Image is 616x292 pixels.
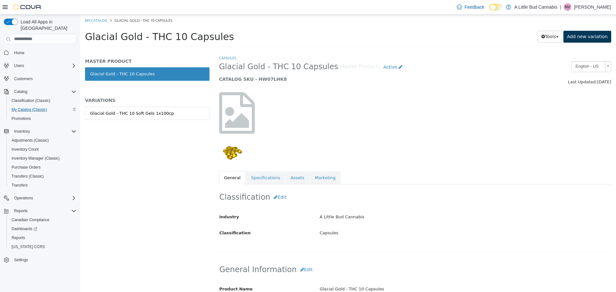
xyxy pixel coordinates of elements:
a: English - US [491,46,531,57]
span: Customers [12,75,76,83]
button: Settings [1,255,79,264]
h5: CATALOG SKU - HW07LHK8 [139,62,431,67]
button: Promotions [6,114,79,123]
nav: Complex example [4,46,76,281]
span: Inventory Manager (Classic) [9,154,76,162]
div: A Little Bud Cannabis [235,197,535,208]
span: Reports [12,207,76,215]
span: Classification (Classic) [9,97,76,104]
a: Purchase Orders [9,163,43,171]
small: [Master Product] [258,50,300,55]
span: Inventory [14,129,30,134]
a: Add new variation [483,16,531,28]
span: Transfers [12,183,28,188]
h5: VARIATIONS [5,83,129,88]
span: Customers [14,76,33,81]
a: Classification (Classic) [9,97,53,104]
span: Transfers [9,181,76,189]
button: Reports [1,206,79,215]
button: Classification (Classic) [6,96,79,105]
span: Inventory Count [12,147,39,152]
input: Dark Mode [489,4,503,11]
button: Catalog [12,88,30,96]
a: [US_STATE] CCRS [9,243,47,251]
span: Promotions [9,115,76,122]
div: Glacial Gold - THC 10 Capsules [235,269,535,280]
span: English - US [492,47,522,57]
span: Inventory Manager (Classic) [12,156,60,161]
a: Transfers (Classic) [9,172,46,180]
img: Cova [13,4,42,10]
span: Reports [9,234,76,242]
a: Adjustments (Classic) [9,137,51,144]
button: Adjustments (Classic) [6,136,79,145]
a: Capsules [139,41,156,46]
button: [US_STATE] CCRS [6,242,79,251]
a: Inventory Count [9,146,41,153]
button: Operations [1,194,79,203]
button: Tools [458,16,482,28]
a: Reports [9,234,28,242]
a: Dashboards [6,224,79,233]
span: Purchase Orders [9,163,76,171]
span: Dashboards [9,225,76,233]
p: [PERSON_NAME] [574,3,611,11]
span: Industry [139,200,159,204]
h2: General Information [139,249,531,261]
span: Washington CCRS [9,243,76,251]
a: Home [12,49,27,57]
p: | [560,3,561,11]
button: Reports [12,207,30,215]
a: Customers [12,75,35,83]
span: Catalog [12,88,76,96]
button: Edit [217,249,236,261]
button: Users [1,61,79,70]
span: Inventory [12,128,76,135]
div: Nick Vanderwal [564,3,571,11]
span: [US_STATE] CCRS [12,244,45,249]
a: Dashboards [9,225,40,233]
button: Edit [190,177,210,188]
div: Glacial Gold - THC 10 Soft Gels 1x100cp [10,96,94,102]
button: Customers [1,74,79,83]
span: Canadian Compliance [9,216,76,224]
span: NV [565,3,570,11]
button: Inventory [12,128,32,135]
h2: Classification [139,177,531,188]
a: My Catalog [5,3,27,8]
span: Product Name [139,272,173,277]
span: Adjustments (Classic) [9,137,76,144]
a: Canadian Compliance [9,216,52,224]
h5: MASTER PRODUCT [5,44,129,49]
a: Assets [205,156,229,170]
button: Inventory Manager (Classic) [6,154,79,163]
button: Inventory Count [6,145,79,154]
p: A Little Bud Cannabis [514,3,557,11]
a: Specifications [166,156,205,170]
span: Reports [14,208,28,213]
span: Feedback [465,4,484,10]
button: Transfers (Classic) [6,172,79,181]
button: My Catalog (Classic) [6,105,79,114]
button: Operations [12,194,36,202]
a: My Catalog (Classic) [9,106,50,113]
span: Transfers (Classic) [9,172,76,180]
span: Adjustments (Classic) [12,138,49,143]
span: Reports [12,235,25,240]
a: General [139,156,166,170]
span: [DATE] [517,65,531,70]
span: Settings [14,257,28,263]
span: Canadian Compliance [12,217,49,222]
a: Glacial Gold - THC 10 Capsules [5,53,129,66]
span: Inventory Count [9,146,76,153]
a: Inventory Manager (Classic) [9,154,62,162]
span: Operations [14,196,33,201]
span: Active [303,50,317,55]
a: Feedback [454,1,487,13]
button: Purchase Orders [6,163,79,172]
span: Home [14,50,24,55]
button: Transfers [6,181,79,190]
button: Reports [6,233,79,242]
span: Glacial Gold - THC 10 Capsules [5,16,154,28]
